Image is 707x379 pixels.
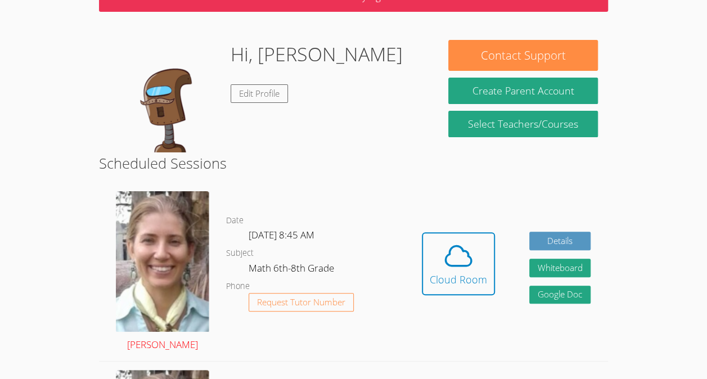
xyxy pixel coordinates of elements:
h1: Hi, [PERSON_NAME] [231,40,403,69]
a: Select Teachers/Courses [448,111,597,137]
button: Contact Support [448,40,597,71]
button: Create Parent Account [448,78,597,104]
a: Edit Profile [231,84,288,103]
dd: Math 6th-8th Grade [249,260,336,279]
button: Whiteboard [529,259,591,277]
span: Request Tutor Number [257,298,345,306]
img: Screenshot%202024-09-06%20202226%20-%20Cropped.png [116,191,209,331]
a: Google Doc [529,286,591,304]
h2: Scheduled Sessions [99,152,608,174]
dt: Subject [226,246,254,260]
span: [DATE] 8:45 AM [249,228,314,241]
a: [PERSON_NAME] [116,191,209,353]
a: Details [529,232,591,250]
button: Cloud Room [422,232,495,295]
img: default.png [109,40,222,152]
div: Cloud Room [430,272,487,287]
dt: Date [226,214,244,228]
button: Request Tutor Number [249,293,354,312]
dt: Phone [226,279,250,294]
